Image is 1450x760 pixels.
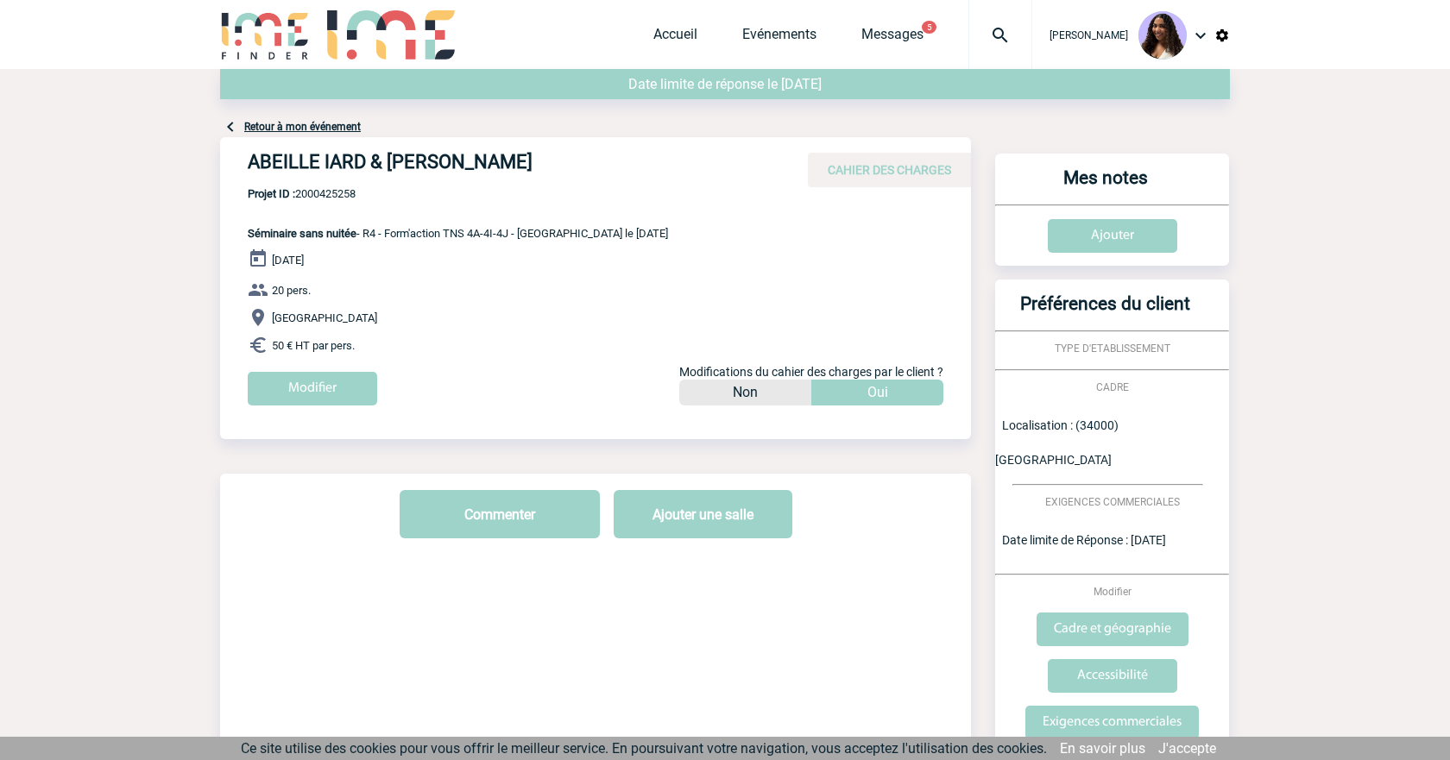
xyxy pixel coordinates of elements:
a: Retour à mon événement [244,121,361,133]
a: Messages [861,26,924,50]
a: Evénements [742,26,816,50]
img: 131234-0.jpg [1138,11,1187,60]
span: - R4 - Form'action TNS 4A-4I-4J - [GEOGRAPHIC_DATA] le [DATE] [248,227,668,240]
img: IME-Finder [220,10,310,60]
input: Modifier [248,372,377,405]
p: Non [733,380,758,405]
span: 20 pers. [272,284,311,297]
h3: Mes notes [1002,167,1208,204]
span: 50 € HT par pers. [272,339,355,352]
input: Exigences commerciales [1025,706,1199,739]
h3: Préférences du client [1002,293,1208,330]
a: En savoir plus [1060,740,1145,757]
button: Commenter [400,490,600,538]
a: Accueil [653,26,697,50]
a: J'accepte [1158,740,1216,757]
span: [PERSON_NAME] [1050,29,1128,41]
span: [GEOGRAPHIC_DATA] [272,311,377,324]
p: Oui [867,380,888,405]
span: EXIGENCES COMMERCIALES [1045,496,1180,508]
span: CADRE [1096,381,1129,393]
h4: ABEILLE IARD & [PERSON_NAME] [248,151,766,180]
span: [DATE] [272,254,304,267]
input: Cadre et géographie [1037,612,1188,646]
button: 5 [922,21,936,34]
input: Ajouter [1048,219,1177,253]
span: 2000425258 [248,187,668,200]
span: CAHIER DES CHARGES [828,163,951,177]
span: Ce site utilise des cookies pour vous offrir le meilleur service. En poursuivant votre navigation... [241,740,1047,757]
b: Projet ID : [248,187,295,200]
span: Modifier [1094,586,1132,598]
span: TYPE D'ETABLISSEMENT [1055,342,1170,355]
span: Localisation : (34000) [GEOGRAPHIC_DATA] [995,418,1119,467]
input: Accessibilité [1048,659,1177,693]
span: Modifications du cahier des charges par le client ? [679,365,943,379]
span: Date limite de réponse le [DATE] [628,76,822,92]
span: Date limite de Réponse : [DATE] [1002,533,1166,547]
span: Séminaire sans nuitée [248,227,356,240]
button: Ajouter une salle [614,490,792,538]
